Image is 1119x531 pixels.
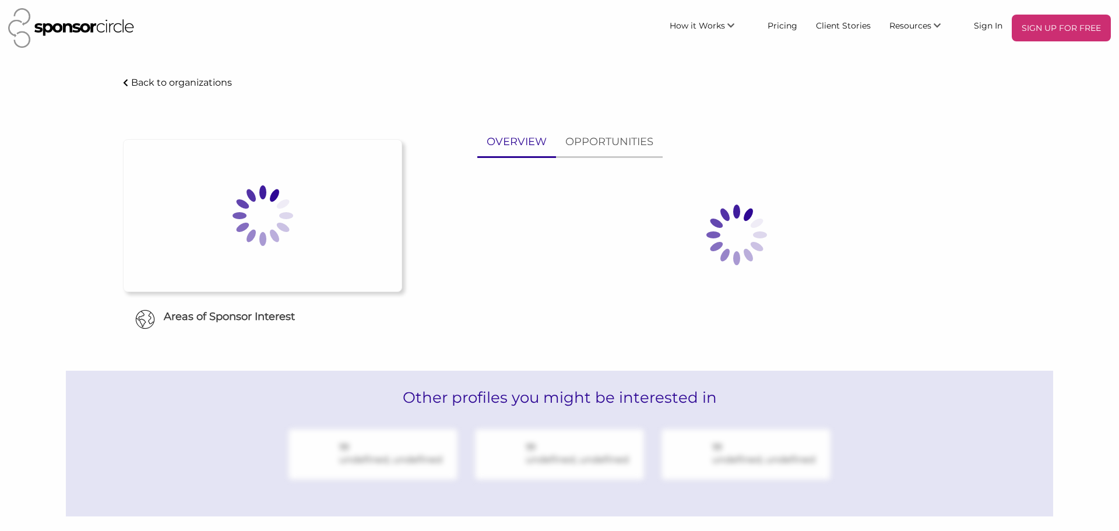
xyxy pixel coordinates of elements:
p: OPPORTUNITIES [565,133,653,150]
a: Pricing [758,15,807,36]
h6: Areas of Sponsor Interest [114,310,411,324]
li: Resources [880,15,965,41]
span: Resources [889,20,931,31]
p: OVERVIEW [487,133,547,150]
img: Loading spinner [205,157,321,274]
img: Sponsor Circle Logo [8,8,134,48]
p: SIGN UP FOR FREE [1016,19,1106,37]
h2: Other profiles you might be interested in [66,371,1053,424]
li: How it Works [660,15,758,41]
img: Globe Icon [135,310,155,329]
p: Back to organizations [131,77,232,88]
a: Client Stories [807,15,880,36]
span: How it Works [670,20,725,31]
img: Loading spinner [678,177,795,293]
a: Sign In [965,15,1012,36]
